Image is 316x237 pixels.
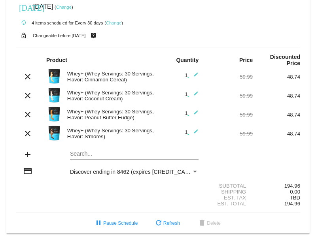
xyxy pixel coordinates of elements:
[19,2,28,12] mat-icon: [DATE]
[55,5,73,9] small: ( )
[63,90,158,102] div: Whey+ (Whey Servings: 30 Servings, Flavor: Coconut Cream)
[33,33,86,38] small: Changeable before [DATE]
[104,21,123,25] small: ( )
[253,74,300,80] div: 48.74
[185,72,199,78] span: 1
[94,220,138,226] span: Pause Schedule
[239,57,253,63] strong: Price
[189,72,199,81] mat-icon: edit
[253,112,300,118] div: 48.74
[205,189,253,195] div: Shipping
[19,30,28,41] mat-icon: lock_open
[56,5,72,9] a: Change
[253,93,300,99] div: 48.74
[185,91,199,97] span: 1
[270,54,300,66] strong: Discounted Price
[23,129,32,138] mat-icon: clear
[46,68,62,84] img: Image-1-Carousel-Whey-2lb-Cin-Cereal-no-badge-Transp.png
[23,166,32,176] mat-icon: credit_card
[70,151,199,157] input: Search...
[185,110,199,116] span: 1
[148,216,186,230] button: Refresh
[205,112,253,118] div: 59.99
[205,93,253,99] div: 59.99
[23,150,32,159] mat-icon: add
[154,220,180,226] span: Refresh
[19,18,28,28] mat-icon: autorenew
[290,189,300,195] span: 0.00
[154,219,163,228] mat-icon: refresh
[205,195,253,201] div: Est. Tax
[205,131,253,137] div: 59.99
[23,72,32,81] mat-icon: clear
[23,110,32,119] mat-icon: clear
[63,128,158,139] div: Whey+ (Whey Servings: 30 Servings, Flavor: S'mores)
[46,125,62,141] img: Image-1-Carousel-Whey-2lb-SMores.png
[63,71,158,83] div: Whey+ (Whey Servings: 30 Servings, Flavor: Cinnamon Cereal)
[197,219,207,228] mat-icon: delete
[189,91,199,100] mat-icon: edit
[46,57,67,63] strong: Product
[23,91,32,100] mat-icon: clear
[205,74,253,80] div: 59.99
[205,183,253,189] div: Subtotal
[89,30,98,41] mat-icon: live_help
[185,129,199,135] span: 1
[197,220,221,226] span: Delete
[94,219,103,228] mat-icon: pause
[253,183,300,189] div: 194.96
[176,57,199,63] strong: Quantity
[46,106,62,122] img: Image-1-Whey-2lb-Peanut-Butter-Fudge-1000x1000-1.png
[70,169,199,175] mat-select: Payment Method
[106,21,121,25] a: Change
[189,110,199,119] mat-icon: edit
[191,216,227,230] button: Delete
[284,201,300,207] span: 194.96
[70,169,214,175] span: Discover ending in 8462 (expires [CREDIT_CARD_DATA])
[46,87,62,103] img: Image-1l-Whey-2lb-Coconut-Cream-Pie-1000x1000-1.png
[63,109,158,120] div: Whey+ (Whey Servings: 30 Servings, Flavor: Peanut Butter Fudge)
[290,195,300,201] span: TBD
[189,129,199,138] mat-icon: edit
[16,21,103,25] small: 4 items scheduled for Every 30 days
[87,216,144,230] button: Pause Schedule
[253,131,300,137] div: 48.74
[205,201,253,207] div: Est. Total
